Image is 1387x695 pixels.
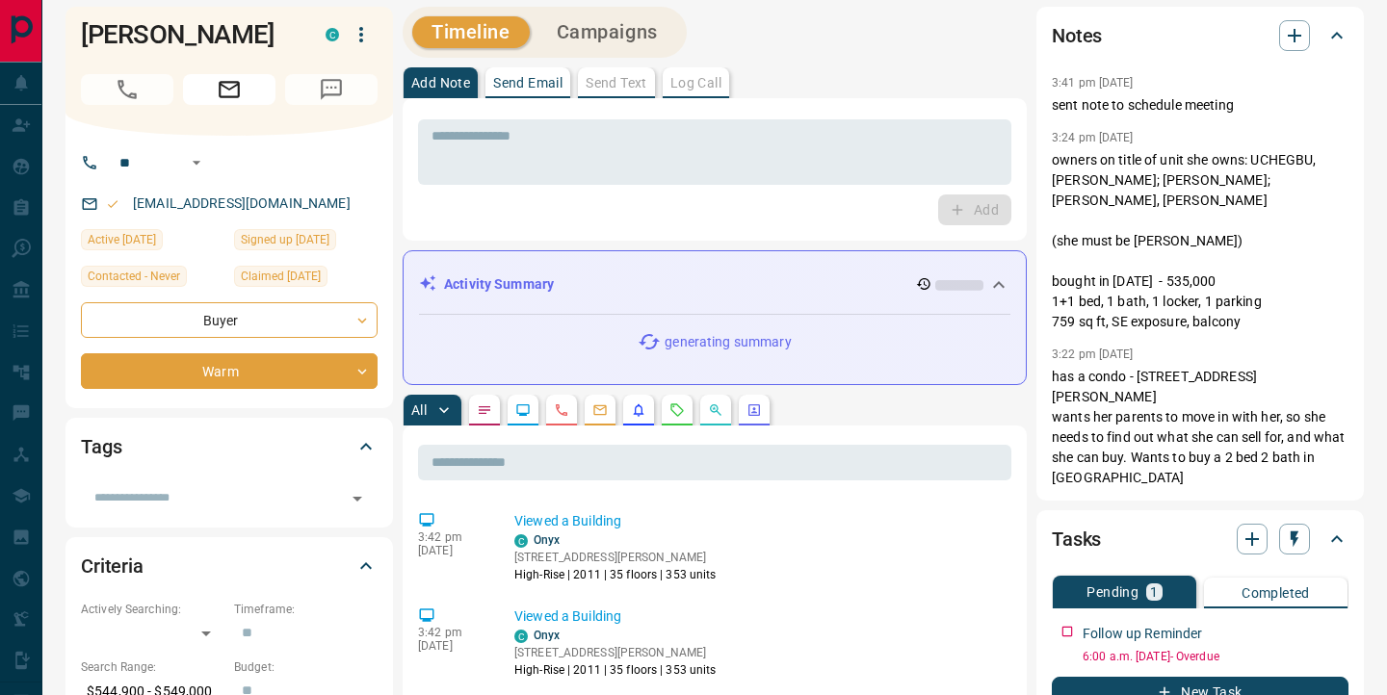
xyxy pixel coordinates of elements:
p: Actively Searching: [81,601,224,618]
p: Send Email [493,76,563,90]
p: Viewed a Building [514,606,1004,627]
p: [STREET_ADDRESS][PERSON_NAME] [514,549,717,566]
div: Criteria [81,543,378,589]
svg: Notes [477,402,492,418]
button: Open [344,485,371,512]
a: Onyx [534,533,560,547]
p: Timeframe: [234,601,378,618]
div: condos.ca [514,630,528,643]
span: No Number [285,74,378,105]
p: [DATE] [418,639,485,653]
svg: Calls [554,402,569,418]
p: has a condo - [STREET_ADDRESS][PERSON_NAME] wants her parents to move in with her, so she needs t... [1052,367,1348,488]
div: condos.ca [514,534,528,548]
p: owners on title of unit she owns: UCHEGBU, [PERSON_NAME]; [PERSON_NAME]; [PERSON_NAME], [PERSON_N... [1052,150,1348,332]
p: Pending [1086,585,1138,599]
p: Add Note [411,76,470,90]
button: Timeline [412,16,530,48]
p: Follow up Reminder [1083,624,1202,644]
p: 3:24 pm [DATE] [1052,131,1134,144]
h2: Criteria [81,551,144,581]
p: Budget: [234,658,378,676]
svg: Email Valid [106,197,119,211]
p: [STREET_ADDRESS][PERSON_NAME] [514,644,717,661]
div: Buyer [81,302,378,338]
div: Activity Summary [419,267,1010,302]
svg: Agent Actions [746,402,762,418]
div: Tasks [1052,516,1348,562]
svg: Requests [669,402,685,418]
p: All [411,403,427,417]
p: High-Rise | 2011 | 35 floors | 353 units [514,566,717,583]
span: Signed up [DATE] [241,230,329,249]
h1: [PERSON_NAME] [81,19,297,50]
div: condos.ca [326,28,339,41]
p: 1 [1150,585,1158,599]
p: Viewed a Building [514,511,1004,531]
p: [DATE] [418,544,485,557]
p: 3:42 pm [418,626,485,639]
h2: Notes [1052,20,1102,51]
p: Completed [1242,586,1310,600]
button: Open [185,151,208,174]
div: Tags [81,424,378,470]
p: 3:41 pm [DATE] [1052,76,1134,90]
span: No Number [81,74,173,105]
div: Warm [81,353,378,389]
span: Contacted - Never [88,267,180,286]
p: 3:22 pm [DATE] [1052,347,1134,361]
p: Activity Summary [444,274,554,295]
div: Mon Aug 11 2025 [81,229,224,256]
a: Onyx [534,629,560,642]
span: Email [183,74,275,105]
div: Thu Aug 07 2025 [234,229,378,256]
p: High-Rise | 2011 | 35 floors | 353 units [514,661,717,679]
p: sent note to schedule meeting [1052,95,1348,116]
p: Search Range: [81,658,224,676]
svg: Opportunities [708,402,723,418]
p: 3:42 pm [418,530,485,544]
svg: Lead Browsing Activity [515,402,531,418]
a: [EMAIL_ADDRESS][DOMAIN_NAME] [133,195,351,211]
svg: Listing Alerts [631,402,646,418]
button: Campaigns [537,16,677,48]
span: Active [DATE] [88,230,156,249]
svg: Emails [592,402,608,418]
p: generating summary [665,332,791,352]
div: Notes [1052,13,1348,59]
p: 6:00 a.m. [DATE] - Overdue [1083,648,1348,665]
h2: Tasks [1052,524,1101,554]
h2: Tags [81,431,121,462]
div: Thu Aug 07 2025 [234,266,378,293]
span: Claimed [DATE] [241,267,321,286]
